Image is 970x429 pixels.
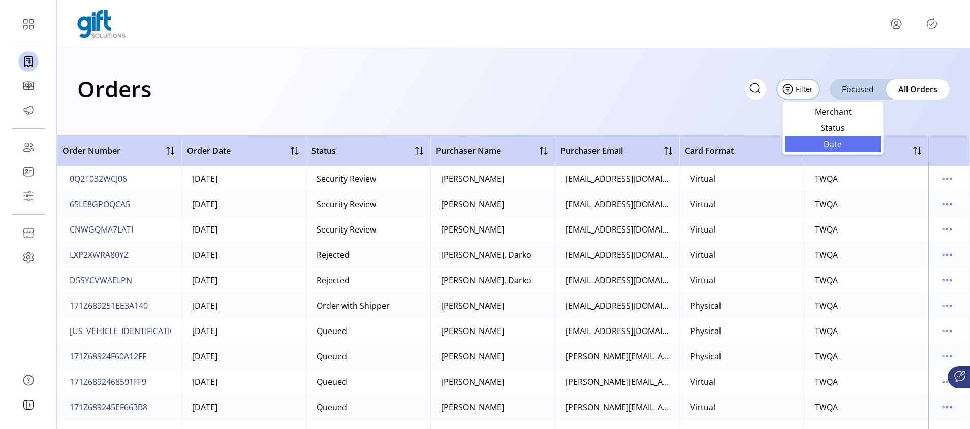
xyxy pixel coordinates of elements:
[68,323,224,339] button: [US_VEHICLE_IDENTIFICATION_NUMBER]
[317,376,347,388] div: Queued
[888,16,904,32] button: menu
[181,293,306,318] td: [DATE]
[939,298,955,314] button: menu
[939,323,955,339] button: menu
[690,401,715,413] div: Virtual
[70,325,222,337] span: [US_VEHICLE_IDENTIFICATION_NUMBER]
[566,223,669,236] div: [EMAIL_ADDRESS][DOMAIN_NAME]
[181,191,306,217] td: [DATE]
[815,350,838,362] div: TWQA
[317,401,347,413] div: Queued
[68,247,131,263] button: LXP2XWRA80YZ
[441,173,504,185] div: [PERSON_NAME]
[70,249,129,261] span: LXP2XWRA80YZ
[815,173,838,185] div: TWQA
[939,348,955,365] button: menu
[70,401,147,413] span: 171Z689245EF663B8
[68,348,148,365] button: 171Z68924F60A12FF
[70,198,130,210] span: 65LE8GPOQCA5
[566,376,669,388] div: [PERSON_NAME][EMAIL_ADDRESS][DOMAIN_NAME]
[939,399,955,415] button: menu
[77,10,126,38] img: logo
[815,300,838,312] div: TWQA
[785,104,881,120] li: Merchant
[70,274,132,286] span: D5SYCVWAELPN
[181,217,306,242] td: [DATE]
[317,274,350,286] div: Rejected
[939,247,955,263] button: menu
[441,249,531,261] div: [PERSON_NAME], Darko
[441,401,504,413] div: [PERSON_NAME]
[842,83,874,95] span: Focused
[690,249,715,261] div: Virtual
[70,300,148,312] span: 171Z689251EE3A140
[690,376,715,388] div: Virtual
[690,198,715,210] div: Virtual
[886,79,950,100] div: All Orders
[70,350,146,362] span: 171Z68924F60A12FF
[68,374,148,390] button: 171Z6892468591FF9
[939,374,955,390] button: menu
[436,145,501,157] span: Purchaser Name
[181,344,306,369] td: [DATE]
[70,173,127,185] span: 0Q2T032WCJ06
[796,84,813,94] span: Filter
[181,369,306,394] td: [DATE]
[690,300,721,312] div: Physical
[62,145,120,157] span: Order Number
[77,71,151,107] h1: Orders
[68,399,149,415] button: 171Z689245EF663B8
[566,350,669,362] div: [PERSON_NAME][EMAIL_ADDRESS][DOMAIN_NAME]
[68,196,132,212] button: 65LE8GPOQCA5
[311,145,336,157] span: Status
[317,249,350,261] div: Rejected
[181,394,306,420] td: [DATE]
[181,242,306,268] td: [DATE]
[898,83,937,95] span: All Orders
[70,376,146,388] span: 171Z6892468591FF9
[70,223,133,236] span: CNWGQMA7LATI
[776,79,820,100] button: Filter Button
[317,223,376,236] div: Security Review
[181,318,306,344] td: [DATE]
[317,300,390,312] div: Order with Shipper
[815,325,838,337] div: TWQA
[187,145,231,157] span: Order Date
[815,223,838,236] div: TWQA
[68,221,135,238] button: CNWGQMA7LATI
[815,401,838,413] div: TWQA
[566,300,669,312] div: [EMAIL_ADDRESS][DOMAIN_NAME]
[690,350,721,362] div: Physical
[566,198,669,210] div: [EMAIL_ADDRESS][DOMAIN_NAME]
[924,16,940,32] button: Publisher Panel
[939,221,955,238] button: menu
[815,274,838,286] div: TWQA
[566,249,669,261] div: [EMAIL_ADDRESS][DOMAIN_NAME]
[690,173,715,185] div: Virtual
[68,171,129,187] button: 0Q2T032WCJ06
[441,274,531,286] div: [PERSON_NAME], Darko
[441,300,504,312] div: [PERSON_NAME]
[939,196,955,212] button: menu
[181,166,306,191] td: [DATE]
[690,274,715,286] div: Virtual
[317,350,347,362] div: Queued
[441,376,504,388] div: [PERSON_NAME]
[566,274,669,286] div: [EMAIL_ADDRESS][DOMAIN_NAME]
[791,124,875,132] span: Status
[939,171,955,187] button: menu
[566,401,669,413] div: [PERSON_NAME][EMAIL_ADDRESS][PERSON_NAME][DOMAIN_NAME]
[690,223,715,236] div: Virtual
[566,325,669,337] div: [EMAIL_ADDRESS][DOMAIN_NAME]
[815,249,838,261] div: TWQA
[785,120,881,136] li: Status
[68,272,134,288] button: D5SYCVWAELPN
[791,140,875,148] span: Date
[690,325,721,337] div: Physical
[815,198,838,210] div: TWQA
[939,272,955,288] button: menu
[566,173,669,185] div: [EMAIL_ADDRESS][DOMAIN_NAME]
[317,198,376,210] div: Security Review
[785,136,881,152] li: Date
[441,198,504,210] div: [PERSON_NAME]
